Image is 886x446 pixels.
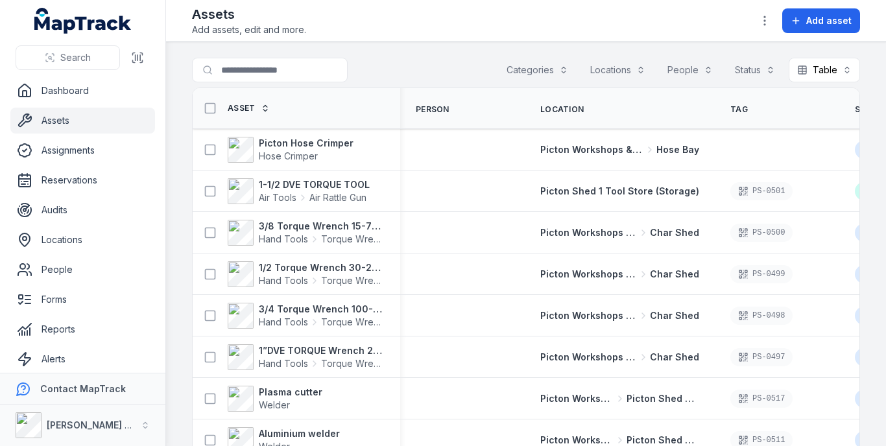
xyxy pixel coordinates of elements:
[540,351,699,364] a: Picton Workshops & BaysChar Shed
[540,185,699,196] span: Picton Shed 1 Tool Store (Storage)
[730,390,793,408] div: PS-0517
[650,226,699,239] span: Char Shed
[650,268,699,281] span: Char Shed
[228,344,385,370] a: 1”DVE TORQUE Wrench 200-1000 ft/lbs 4572Hand ToolsTorque Wrench
[228,386,322,412] a: Plasma cutterWelder
[498,58,577,82] button: Categories
[540,268,637,281] span: Picton Workshops & Bays
[540,268,699,281] a: Picton Workshops & BaysChar Shed
[259,357,308,370] span: Hand Tools
[806,14,852,27] span: Add asset
[540,309,699,322] a: Picton Workshops & BaysChar Shed
[650,309,699,322] span: Char Shed
[540,143,643,156] span: Picton Workshops & Bays
[10,227,155,253] a: Locations
[321,274,385,287] span: Torque Wrench
[259,274,308,287] span: Hand Tools
[228,220,385,246] a: 3/8 Torque Wrench 15-75 ft/lbs site box 2 4581Hand ToolsTorque Wrench
[321,357,385,370] span: Torque Wrench
[259,303,385,316] strong: 3/4 Torque Wrench 100-500 ft/lbs box 2 4575
[10,287,155,312] a: Forms
[730,182,793,200] div: PS-0501
[10,316,155,342] a: Reports
[60,51,91,64] span: Search
[16,45,120,70] button: Search
[259,150,318,161] span: Hose Crimper
[789,58,860,82] button: Table
[10,346,155,372] a: Alerts
[730,224,793,242] div: PS-0500
[259,386,322,399] strong: Plasma cutter
[259,344,385,357] strong: 1”DVE TORQUE Wrench 200-1000 ft/lbs 4572
[10,167,155,193] a: Reservations
[40,383,126,394] strong: Contact MapTrack
[10,257,155,283] a: People
[228,261,385,287] a: 1/2 Torque Wrench 30-250 ft/lbs site box 2 4579Hand ToolsTorque Wrench
[582,58,654,82] button: Locations
[659,58,721,82] button: People
[228,178,370,204] a: 1-1/2 DVE TORQUE TOOLAir ToolsAir Rattle Gun
[540,104,584,115] span: Location
[10,197,155,223] a: Audits
[656,143,699,156] span: Hose Bay
[730,265,793,283] div: PS-0499
[10,108,155,134] a: Assets
[627,392,700,405] span: Picton Shed 2 Fabrication Shop
[730,348,793,366] div: PS-0497
[540,309,637,322] span: Picton Workshops & Bays
[259,178,370,191] strong: 1-1/2 DVE TORQUE TOOL
[540,351,637,364] span: Picton Workshops & Bays
[192,5,306,23] h2: Assets
[259,316,308,329] span: Hand Tools
[540,226,637,239] span: Picton Workshops & Bays
[540,185,699,198] a: Picton Shed 1 Tool Store (Storage)
[540,392,699,405] a: Picton Workshops & BaysPicton Shed 2 Fabrication Shop
[726,58,784,82] button: Status
[259,233,308,246] span: Hand Tools
[782,8,860,33] button: Add asset
[259,427,340,440] strong: Aluminium welder
[34,8,132,34] a: MapTrack
[228,103,256,113] span: Asset
[259,261,385,274] strong: 1/2 Torque Wrench 30-250 ft/lbs site box 2 4579
[192,23,306,36] span: Add assets, edit and more.
[259,191,296,204] span: Air Tools
[416,104,449,115] span: Person
[228,303,385,329] a: 3/4 Torque Wrench 100-500 ft/lbs box 2 4575Hand ToolsTorque Wrench
[540,392,614,405] span: Picton Workshops & Bays
[540,143,699,156] a: Picton Workshops & BaysHose Bay
[259,220,385,233] strong: 3/8 Torque Wrench 15-75 ft/lbs site box 2 4581
[730,307,793,325] div: PS-0498
[650,351,699,364] span: Char Shed
[228,103,270,113] a: Asset
[10,137,155,163] a: Assignments
[730,104,748,115] span: Tag
[228,137,353,163] a: Picton Hose CrimperHose Crimper
[259,137,353,150] strong: Picton Hose Crimper
[321,233,385,246] span: Torque Wrench
[540,226,699,239] a: Picton Workshops & BaysChar Shed
[321,316,385,329] span: Torque Wrench
[309,191,366,204] span: Air Rattle Gun
[259,399,290,410] span: Welder
[47,419,152,430] strong: [PERSON_NAME] & Son
[10,78,155,104] a: Dashboard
